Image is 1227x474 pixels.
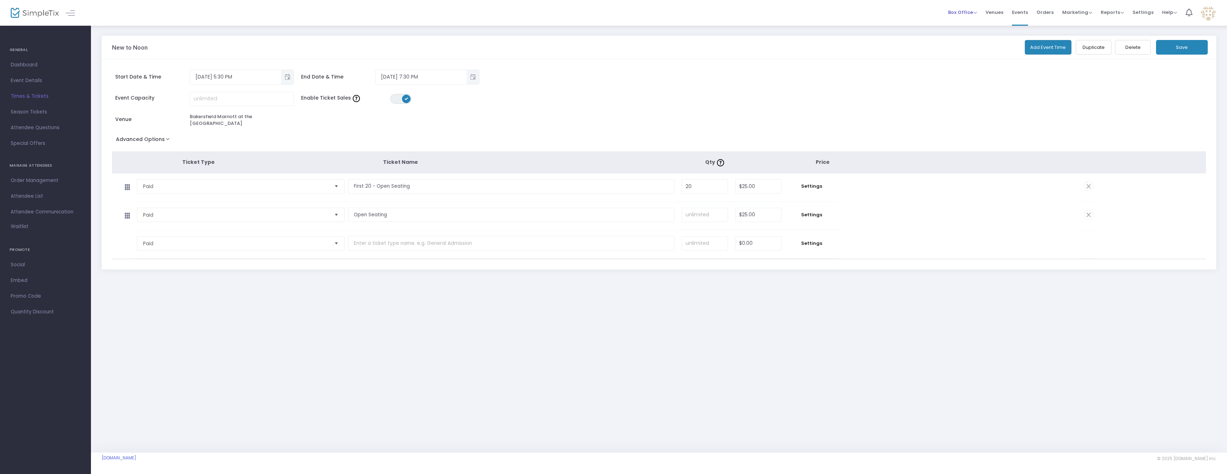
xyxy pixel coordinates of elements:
span: Ticket Type [182,158,215,166]
input: Enter a ticket type name. e.g. General Admission [348,208,674,222]
button: Delete [1115,40,1151,55]
span: End Date & Time [301,73,376,81]
span: Season Tickets [11,107,80,117]
span: Dashboard [11,60,80,70]
span: Waitlist [11,223,29,230]
span: Social [11,260,80,269]
h4: GENERAL [10,43,81,57]
span: Promo Code [11,292,80,301]
span: Paid [143,240,329,247]
input: Price [735,237,781,250]
input: unlimited [682,208,728,222]
a: [DOMAIN_NAME] [102,455,136,461]
h4: MANAGE ATTENDEES [10,158,81,173]
span: Paid [143,211,329,218]
span: Venues [986,3,1003,21]
span: Special Offers [11,139,80,148]
span: Help [1162,9,1177,16]
input: Enter a ticket type name. e.g. General Admission [348,236,674,251]
img: question-mark [717,159,724,166]
span: Box Office [948,9,977,16]
button: Add Event Time [1025,40,1072,55]
input: unlimited [190,92,294,106]
span: Events [1012,3,1028,21]
div: Bakersfield Marriott at the [GEOGRAPHIC_DATA] [190,113,294,127]
button: Advanced Options [112,134,177,147]
span: Venue [115,116,190,123]
input: Price [735,180,781,193]
span: Settings [789,211,835,218]
h3: New to Noon [112,44,148,51]
h4: PROMOTE [10,243,81,257]
span: Embed [11,276,80,285]
span: Price [816,158,830,166]
span: Order Management [11,176,80,185]
button: Toggle popup [281,70,294,84]
span: Start Date & Time [115,73,190,81]
span: © 2025 [DOMAIN_NAME] Inc. [1157,456,1216,462]
input: Enter a ticket type name. e.g. General Admission [348,179,674,194]
span: Settings [789,240,835,247]
input: unlimited [682,237,728,250]
span: Attendee Questions [11,123,80,132]
span: Times & Tickets [11,92,80,101]
span: Event Capacity [115,94,190,102]
span: Orders [1037,3,1054,21]
span: Paid [143,183,329,190]
button: Select [331,180,341,193]
img: question-mark [353,95,360,102]
button: Toggle popup [467,70,479,84]
span: Settings [789,183,835,190]
span: Enable Ticket Sales [301,94,390,102]
span: Event Details [11,76,80,85]
button: Duplicate [1076,40,1111,55]
input: Price [735,208,781,222]
span: Ticket Name [383,158,418,166]
span: Settings [1132,3,1154,21]
span: Attendee List [11,192,80,201]
span: Reports [1101,9,1124,16]
button: Select [331,208,341,222]
span: Qty [705,158,726,166]
input: Select date & time [190,71,281,83]
button: Save [1156,40,1208,55]
span: Marketing [1062,9,1092,16]
button: Select [331,237,341,250]
span: Attendee Communication [11,207,80,217]
span: Quantity Discount [11,307,80,317]
input: Select date & time [376,71,467,83]
span: ON [404,97,408,100]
